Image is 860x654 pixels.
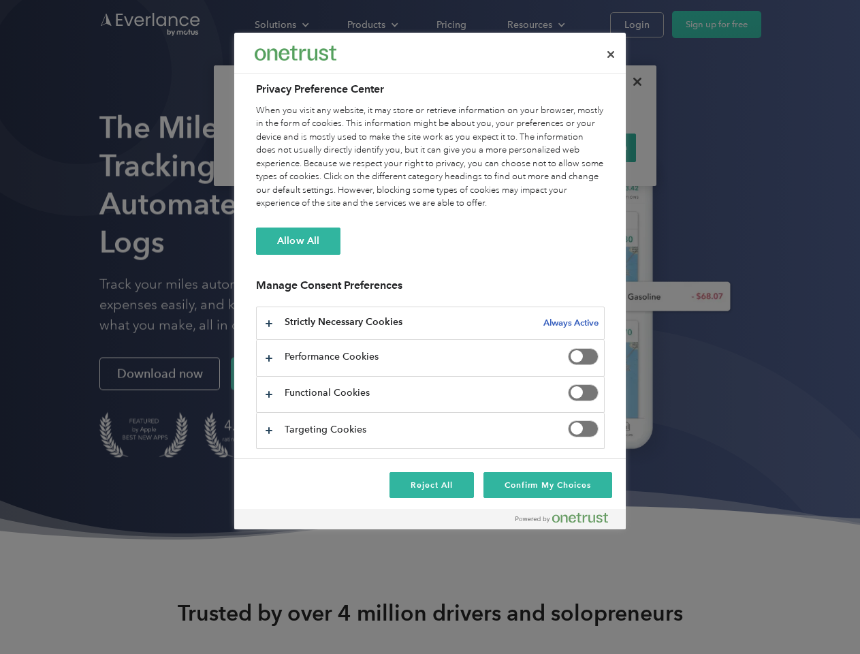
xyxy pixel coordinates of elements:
[255,46,336,60] img: Everlance
[515,512,619,529] a: Powered by OneTrust Opens in a new Tab
[255,40,336,67] div: Everlance
[234,33,626,529] div: Privacy Preference Center
[234,33,626,529] div: Preference center
[596,40,626,69] button: Close
[389,472,474,498] button: Reject All
[256,104,605,211] div: When you visit any website, it may store or retrieve information on your browser, mostly in the f...
[256,279,605,300] h3: Manage Consent Preferences
[515,512,608,523] img: Powered by OneTrust Opens in a new Tab
[483,472,612,498] button: Confirm My Choices
[256,81,605,97] h2: Privacy Preference Center
[256,228,340,255] button: Allow All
